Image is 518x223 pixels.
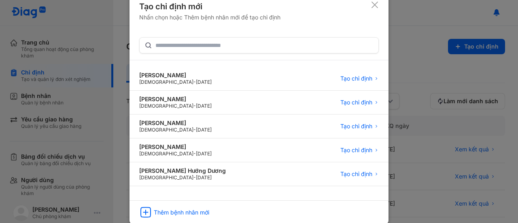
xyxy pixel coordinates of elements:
[139,174,193,181] span: [DEMOGRAPHIC_DATA]
[196,127,212,133] span: [DATE]
[340,99,372,106] span: Tạo chỉ định
[139,72,212,79] div: [PERSON_NAME]
[193,174,196,181] span: -
[340,75,372,82] span: Tạo chỉ định
[193,151,196,157] span: -
[139,1,280,12] div: Tạo chỉ định mới
[139,96,212,103] div: [PERSON_NAME]
[139,103,193,109] span: [DEMOGRAPHIC_DATA]
[196,174,212,181] span: [DATE]
[193,127,196,133] span: -
[340,147,372,154] span: Tạo chỉ định
[154,209,209,216] div: Thêm bệnh nhân mới
[196,103,212,109] span: [DATE]
[193,103,196,109] span: -
[139,167,226,174] div: [PERSON_NAME] Hướng Dương
[139,127,193,133] span: [DEMOGRAPHIC_DATA]
[340,123,372,130] span: Tạo chỉ định
[139,119,212,127] div: [PERSON_NAME]
[139,79,193,85] span: [DEMOGRAPHIC_DATA]
[139,151,193,157] span: [DEMOGRAPHIC_DATA]
[196,151,212,157] span: [DATE]
[139,143,212,151] div: [PERSON_NAME]
[196,79,212,85] span: [DATE]
[340,170,372,178] span: Tạo chỉ định
[139,14,280,21] div: Nhấn chọn hoặc Thêm bệnh nhân mới để tạo chỉ định
[193,79,196,85] span: -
